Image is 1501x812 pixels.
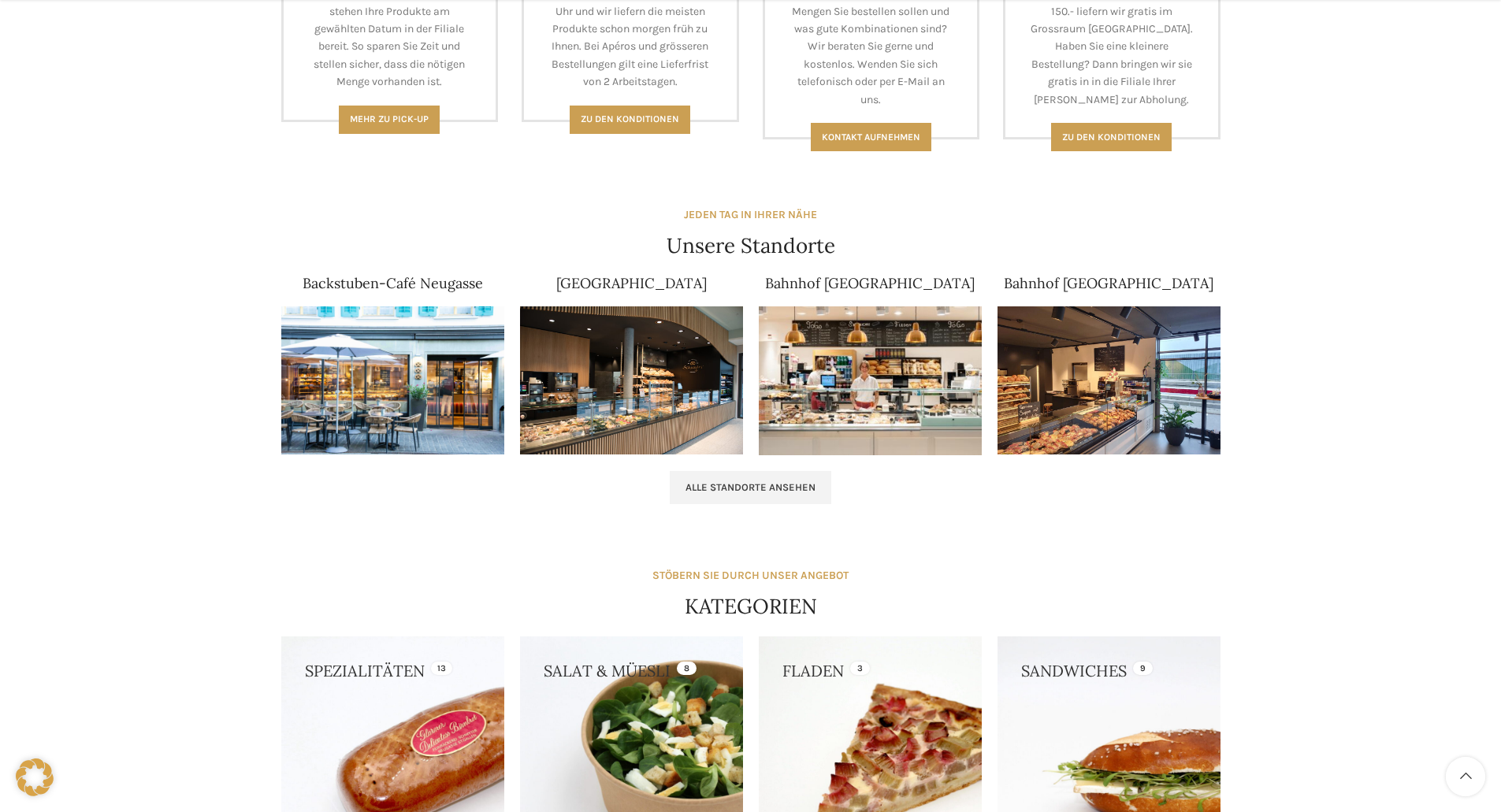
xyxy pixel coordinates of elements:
span: Mehr zu Pick-Up [350,113,429,124]
span: Kontakt aufnehmen [822,132,920,143]
a: Kontakt aufnehmen [811,123,931,151]
a: Mehr zu Pick-Up [339,106,440,134]
div: STÖBERN SIE DURCH UNSER ANGEBOT [652,567,849,584]
a: Zu den konditionen [1051,123,1172,151]
a: Zu den Konditionen [570,106,690,134]
a: Backstuben-Café Neugasse [303,274,483,292]
span: Alle Standorte ansehen [685,481,816,494]
a: Bahnhof [GEOGRAPHIC_DATA] [765,274,975,292]
h4: KATEGORIEN [685,592,817,621]
span: Zu den Konditionen [581,113,679,124]
a: [GEOGRAPHIC_DATA] [556,274,707,292]
h4: Unsere Standorte [667,232,835,260]
a: Bahnhof [GEOGRAPHIC_DATA] [1004,274,1213,292]
div: JEDEN TAG IN IHRER NÄHE [684,206,817,224]
a: Alle Standorte ansehen [670,471,831,504]
span: Zu den konditionen [1062,132,1161,143]
a: Scroll to top button [1446,757,1485,796]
